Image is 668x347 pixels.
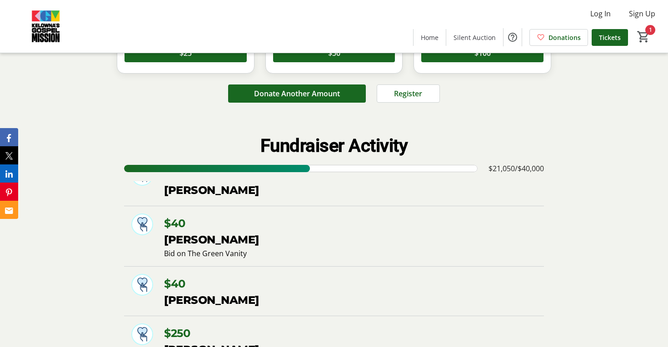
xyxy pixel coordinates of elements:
[377,84,440,103] button: Register
[35,54,81,59] div: Domain Overview
[25,15,45,22] div: v 4.0.24
[131,213,153,235] img: Contributor Icon
[394,88,422,99] span: Register
[421,33,439,42] span: Home
[503,28,522,46] button: Help
[125,44,247,62] button: $25
[273,44,395,62] button: $50
[15,15,22,22] img: logo_orange.svg
[131,274,153,296] img: Contributor Icon
[454,33,496,42] span: Silent Auction
[124,165,478,172] div: 52.625% of fundraising goal reached
[164,232,537,248] div: [PERSON_NAME]
[599,33,621,42] span: Tickets
[100,54,153,59] div: Keywords by Traffic
[446,29,503,46] a: Silent Auction
[164,292,537,308] div: [PERSON_NAME]
[635,29,652,45] button: Cart
[489,163,544,174] p: $21,050 / $40,000
[164,182,537,198] div: [PERSON_NAME]
[629,8,655,19] span: Sign Up
[590,8,611,19] span: Log In
[414,29,446,46] a: Home
[164,276,537,292] div: $40
[421,44,543,62] button: $100
[622,6,663,21] button: Sign Up
[583,6,618,21] button: Log In
[260,135,408,156] span: Fundraiser Activity
[25,53,32,60] img: tab_domain_overview_orange.svg
[164,248,537,259] div: Bid on The Green Vanity
[164,325,537,342] div: $250
[548,33,581,42] span: Donations
[90,53,98,60] img: tab_keywords_by_traffic_grey.svg
[131,323,153,345] img: Contributor Icon
[24,24,100,31] div: Domain: [DOMAIN_NAME]
[5,4,86,49] img: Kelowna's Gospel Mission's Logo
[529,29,588,46] a: Donations
[228,84,366,103] button: Donate Another Amount
[15,24,22,31] img: website_grey.svg
[592,29,628,46] a: Tickets
[254,88,340,99] span: Donate Another Amount
[164,215,537,232] div: $40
